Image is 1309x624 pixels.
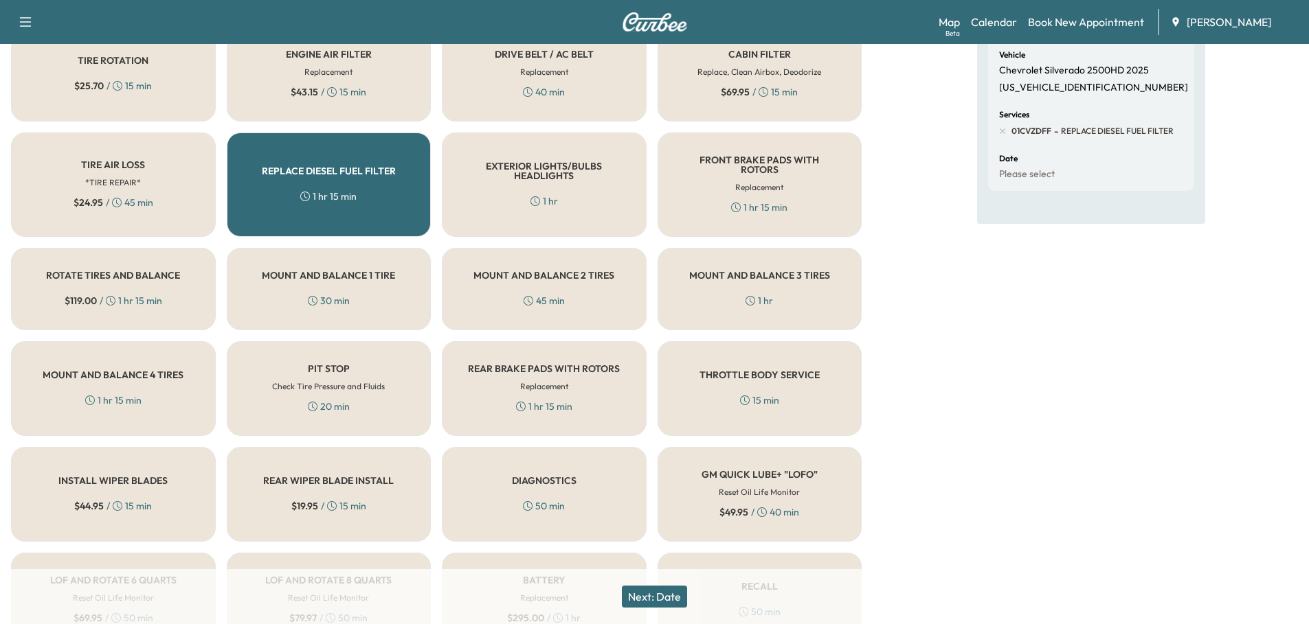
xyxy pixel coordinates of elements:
[740,393,779,407] div: 15 min
[74,499,104,513] span: $ 44.95
[74,79,152,93] div: / 15 min
[946,28,960,38] div: Beta
[308,400,350,413] div: 20 min
[1058,126,1174,137] span: REPLACE DIESEL FUEL FILTER
[291,499,366,513] div: / 15 min
[999,111,1029,119] h6: Services
[680,155,840,174] h5: FRONT BRAKE PADS WITH ROTORS
[999,51,1025,59] h6: Vehicle
[291,85,366,99] div: / 15 min
[473,270,614,280] h5: MOUNT AND BALANCE 2 TIRES
[65,294,97,308] span: $ 119.00
[58,476,168,485] h5: INSTALL WIPER BLADES
[263,476,394,485] h5: REAR WIPER BLADE INSTALL
[971,14,1017,30] a: Calendar
[74,196,103,209] span: $ 24.95
[939,14,960,30] a: MapBeta
[520,380,568,393] h6: Replacement
[308,294,350,308] div: 30 min
[721,85,798,99] div: / 15 min
[468,364,620,373] h5: REAR BRAKE PADS WITH ROTORS
[524,294,565,308] div: 45 min
[300,189,357,203] div: 1 hr 15 min
[85,176,141,189] h6: *TIRE REPAIR*
[465,161,624,181] h5: EXTERIOR LIGHTS/BULBS HEADLIGHTS
[999,82,1188,94] p: [US_VEHICLE_IDENTIFICATION_NUMBER]
[702,470,818,479] h5: GM QUICK LUBE+ "LOFO"
[731,200,787,214] div: 1 hr 15 min
[304,66,353,78] h6: Replacement
[523,85,565,99] div: 40 min
[74,499,152,513] div: / 15 min
[308,364,350,373] h5: PIT STOP
[74,79,104,93] span: $ 25.70
[523,499,565,513] div: 50 min
[735,181,783,194] h6: Replacement
[530,194,558,208] div: 1 hr
[1028,14,1144,30] a: Book New Appointment
[689,270,830,280] h5: MOUNT AND BALANCE 3 TIRES
[999,154,1018,163] h6: Date
[728,49,791,59] h5: CABIN FILTER
[286,49,372,59] h5: ENGINE AIR FILTER
[291,499,318,513] span: $ 19.95
[719,505,799,519] div: / 40 min
[43,370,183,380] h5: MOUNT AND BALANCE 4 TIRES
[78,56,148,65] h5: TIRE ROTATION
[719,505,748,519] span: $ 49.95
[700,370,820,380] h5: THROTTLE BODY SERVICE
[262,166,396,176] h5: REPLACE DIESEL FUEL FILTER
[622,586,687,608] button: Next: Date
[74,196,153,209] div: / 45 min
[495,49,594,59] h5: DRIVE BELT / AC BELT
[719,486,800,498] h6: Reset Oil Life Monitor
[999,65,1149,77] p: Chevrolet Silverado 2500HD 2025
[1187,14,1271,30] span: [PERSON_NAME]
[85,393,142,407] div: 1 hr 15 min
[262,270,395,280] h5: MOUNT AND BALANCE 1 TIRE
[622,12,688,32] img: Curbee Logo
[81,160,145,170] h5: TIRE AIR LOSS
[999,168,1055,181] p: Please select
[272,380,385,393] h6: Check Tire Pressure and Fluids
[721,85,750,99] span: $ 69.95
[516,400,572,413] div: 1 hr 15 min
[746,294,773,308] div: 1 hr
[512,476,577,485] h5: DIAGNOSTICS
[697,66,821,78] h6: Replace, Clean Airbox, Deodorize
[520,66,568,78] h6: Replacement
[291,85,318,99] span: $ 43.15
[46,270,180,280] h5: ROTATE TIRES AND BALANCE
[1051,124,1058,138] span: -
[65,294,162,308] div: / 1 hr 15 min
[1011,126,1051,137] span: 01CVZDFF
